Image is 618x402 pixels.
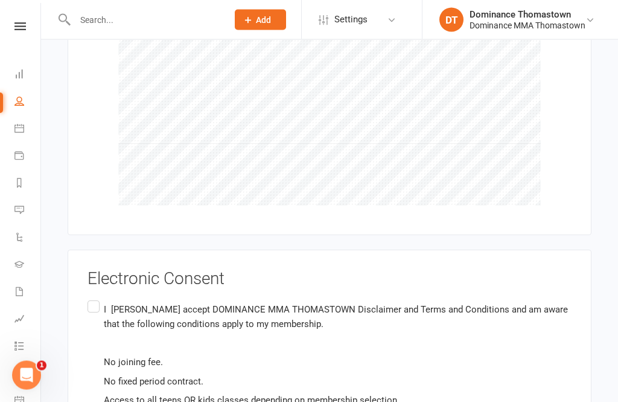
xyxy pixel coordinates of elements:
[14,89,42,116] a: People
[470,20,585,31] div: Dominance MMA Thomastown
[12,361,41,390] iframe: Intercom live chat
[37,361,46,371] span: 1
[470,9,585,20] div: Dominance Thomastown
[88,270,572,289] h3: Electronic Consent
[71,11,219,28] input: Search...
[104,303,572,332] p: I [PERSON_NAME] accept DOMINANCE MMA THOMASTOWN Disclaimer and Terms and Conditions and am aware ...
[14,62,42,89] a: Dashboard
[104,355,572,370] p: No joining fee.
[439,8,463,32] div: DT
[104,375,572,389] p: No fixed period contract.
[14,170,42,198] a: Reports
[14,116,42,143] a: Calendar
[235,10,286,30] button: Add
[256,15,271,25] span: Add
[14,143,42,170] a: Payments
[334,6,368,33] span: Settings
[14,306,42,334] a: Assessments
